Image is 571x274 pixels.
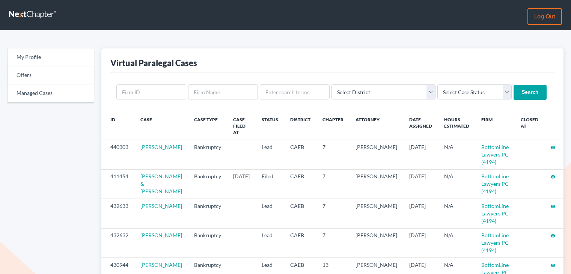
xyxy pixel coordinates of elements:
[227,169,256,199] td: [DATE]
[227,112,256,140] th: Case Filed At
[256,140,284,169] td: Lead
[550,173,556,179] a: visibility
[438,228,475,257] td: N/A
[316,228,350,257] td: 7
[256,199,284,228] td: Lead
[527,8,562,25] a: Log out
[284,140,316,169] td: CAEB
[550,203,556,209] a: visibility
[316,169,350,199] td: 7
[403,199,438,228] td: [DATE]
[256,228,284,257] td: Lead
[438,199,475,228] td: N/A
[550,145,556,150] i: visibility
[350,169,403,199] td: [PERSON_NAME]
[350,199,403,228] td: [PERSON_NAME]
[188,199,227,228] td: Bankruptcy
[110,57,197,68] div: Virtual Paralegal Cases
[188,140,227,169] td: Bankruptcy
[140,262,182,268] a: [PERSON_NAME]
[403,140,438,169] td: [DATE]
[8,84,94,102] a: Managed Cases
[316,199,350,228] td: 7
[101,112,134,140] th: ID
[284,228,316,257] td: CAEB
[550,262,556,268] a: visibility
[140,144,182,150] a: [PERSON_NAME]
[140,173,182,194] a: [PERSON_NAME] & [PERSON_NAME]
[101,228,134,257] td: 432632
[514,85,547,100] input: Search
[550,233,556,238] i: visibility
[134,112,188,140] th: Case
[515,112,544,140] th: Closed at
[101,140,134,169] td: 440303
[438,112,475,140] th: Hours Estimated
[101,169,134,199] td: 411454
[188,169,227,199] td: Bankruptcy
[350,228,403,257] td: [PERSON_NAME]
[256,112,284,140] th: Status
[403,169,438,199] td: [DATE]
[116,84,186,99] input: Firm ID
[481,144,509,165] a: BottomLine Lawyers PC (4194)
[260,84,330,99] input: Enter search terms...
[316,140,350,169] td: 7
[481,232,509,253] a: BottomLine Lawyers PC (4194)
[316,112,350,140] th: Chapter
[284,169,316,199] td: CAEB
[481,173,509,194] a: BottomLine Lawyers PC (4194)
[188,228,227,257] td: Bankruptcy
[403,228,438,257] td: [DATE]
[8,66,94,84] a: Offers
[350,112,403,140] th: Attorney
[550,232,556,238] a: visibility
[550,174,556,179] i: visibility
[140,232,182,238] a: [PERSON_NAME]
[8,48,94,66] a: My Profile
[284,112,316,140] th: District
[256,169,284,199] td: Filed
[140,203,182,209] a: [PERSON_NAME]
[550,144,556,150] a: visibility
[481,203,509,224] a: BottomLine Lawyers PC (4194)
[403,112,438,140] th: Date Assigned
[188,84,258,99] input: Firm Name
[475,112,515,140] th: Firm
[284,199,316,228] td: CAEB
[438,140,475,169] td: N/A
[188,112,227,140] th: Case Type
[438,169,475,199] td: N/A
[550,263,556,268] i: visibility
[101,199,134,228] td: 432633
[350,140,403,169] td: [PERSON_NAME]
[550,204,556,209] i: visibility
